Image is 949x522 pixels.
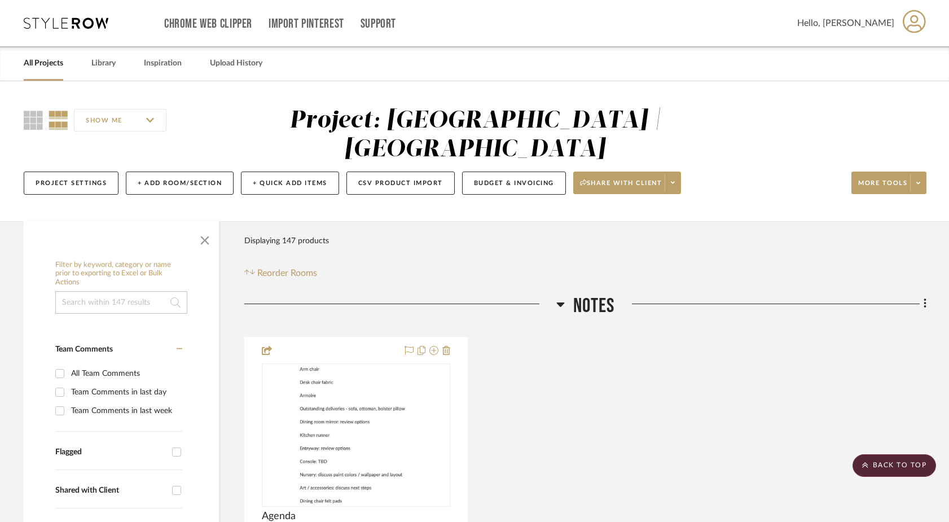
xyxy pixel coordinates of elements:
span: Team Comments [55,345,113,353]
div: All Team Comments [71,365,179,383]
img: Agenda [298,365,414,506]
button: Budget & Invoicing [462,172,566,195]
scroll-to-top-button: BACK TO TOP [853,454,936,477]
a: Import Pinterest [269,19,344,29]
button: Project Settings [24,172,118,195]
input: Search within 147 results [55,291,187,314]
a: Support [361,19,396,29]
span: Share with client [580,179,662,196]
a: Library [91,56,116,71]
div: Team Comments in last week [71,402,179,420]
span: Hello, [PERSON_NAME] [797,16,894,30]
div: Shared with Client [55,486,166,495]
div: Displaying 147 products [244,230,329,252]
a: Upload History [210,56,262,71]
button: More tools [851,172,926,194]
span: Notes [573,294,615,318]
h6: Filter by keyword, category or name prior to exporting to Excel or Bulk Actions [55,261,187,287]
div: Team Comments in last day [71,383,179,401]
button: + Add Room/Section [126,172,234,195]
div: Flagged [55,448,166,457]
div: Project: [GEOGRAPHIC_DATA] | [GEOGRAPHIC_DATA] [289,109,661,161]
button: Reorder Rooms [244,266,317,280]
button: CSV Product Import [346,172,455,195]
button: Close [194,227,216,249]
span: Reorder Rooms [257,266,317,280]
a: Chrome Web Clipper [164,19,252,29]
button: + Quick Add Items [241,172,339,195]
button: Share with client [573,172,682,194]
a: All Projects [24,56,63,71]
span: More tools [858,179,907,196]
a: Inspiration [144,56,182,71]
